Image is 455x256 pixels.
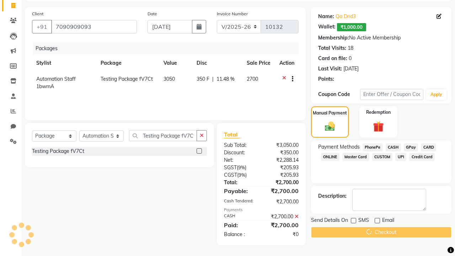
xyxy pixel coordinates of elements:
[421,143,436,151] span: CARD
[261,156,304,164] div: ₹2,288.14
[219,142,261,149] div: Sub Total:
[261,164,304,171] div: ₹205.93
[349,55,352,62] div: 0
[197,75,209,83] span: 350 F
[216,75,235,83] span: 11.48 %
[33,42,304,55] div: Packages
[219,171,261,179] div: ( )
[336,13,356,20] a: Qa Dnd3
[318,44,346,52] div: Total Visits:
[247,76,258,82] span: 2700
[192,55,242,71] th: Disc
[318,75,334,83] div: Points:
[360,89,423,100] input: Enter Offer / Coupon Code
[261,179,304,186] div: ₹2,700.00
[219,187,261,195] div: Payable:
[372,153,393,161] span: CUSTOM
[261,198,304,206] div: ₹2,700.00
[358,217,369,225] span: SMS
[342,153,369,161] span: Master Card
[426,89,446,100] button: Apply
[321,153,339,161] span: ONLINE
[404,143,418,151] span: GPay
[219,156,261,164] div: Net:
[366,109,391,116] label: Redemption
[261,213,304,220] div: ₹2,700.00
[224,131,240,138] span: Total
[261,142,304,149] div: ₹3,050.00
[318,34,444,42] div: No Active Membership
[219,149,261,156] div: Discount:
[275,55,299,71] th: Action
[363,143,383,151] span: PhonePe
[311,217,348,225] span: Send Details On
[217,11,248,17] label: Invoice Number
[224,172,237,178] span: CGST
[36,76,76,90] span: Automation Staff 1bwmA
[261,231,304,238] div: ₹0
[322,121,338,132] img: _cash.svg
[96,55,160,71] th: Package
[409,153,435,161] span: Credit Card
[313,110,347,116] label: Manual Payment
[261,187,304,195] div: ₹2,700.00
[382,217,394,225] span: Email
[32,20,52,33] button: +91
[386,143,401,151] span: CASH
[224,207,299,213] div: Payments
[32,55,96,71] th: Stylist
[318,91,360,98] div: Coupon Code
[219,213,261,220] div: CASH
[32,148,84,155] div: Testing Package fV7Ct
[219,221,261,229] div: Paid:
[318,65,342,73] div: Last Visit:
[238,165,245,170] span: 9%
[242,55,275,71] th: Sale Price
[101,76,153,82] span: Testing Package fV7Ct
[219,198,261,206] div: Cash Tendered:
[164,76,175,82] span: 3050
[224,164,237,171] span: SGST
[212,75,214,83] span: |
[261,149,304,156] div: ₹350.00
[318,143,360,151] span: Payment Methods
[261,221,304,229] div: ₹2,700.00
[148,11,157,17] label: Date
[318,55,347,62] div: Card on file:
[348,44,353,52] div: 18
[395,153,406,161] span: UPI
[318,13,334,20] div: Name:
[159,55,192,71] th: Value
[318,34,349,42] div: Membership:
[370,120,387,133] img: _gift.svg
[337,23,366,31] span: ₹1,000.00
[318,192,347,200] div: Description:
[219,231,261,238] div: Balance :
[129,130,197,141] input: Search
[261,171,304,179] div: ₹205.93
[32,11,43,17] label: Client
[343,65,359,73] div: [DATE]
[219,164,261,171] div: ( )
[318,23,336,31] div: Wallet:
[239,172,245,178] span: 9%
[51,20,137,33] input: Search by Name/Mobile/Email/Code
[219,179,261,186] div: Total:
